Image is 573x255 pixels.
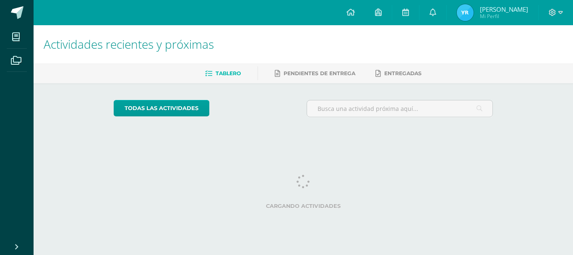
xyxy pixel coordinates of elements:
a: Tablero [205,67,241,80]
a: Entregadas [375,67,422,80]
span: Tablero [216,70,241,76]
a: Pendientes de entrega [275,67,355,80]
label: Cargando actividades [114,203,493,209]
img: b23eee0cd81c36d2519b17621c5bfa5a.png [457,4,474,21]
span: Entregadas [384,70,422,76]
a: todas las Actividades [114,100,209,116]
span: Actividades recientes y próximas [44,36,214,52]
input: Busca una actividad próxima aquí... [307,100,493,117]
span: Pendientes de entrega [284,70,355,76]
span: [PERSON_NAME] [480,5,528,13]
span: Mi Perfil [480,13,528,20]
